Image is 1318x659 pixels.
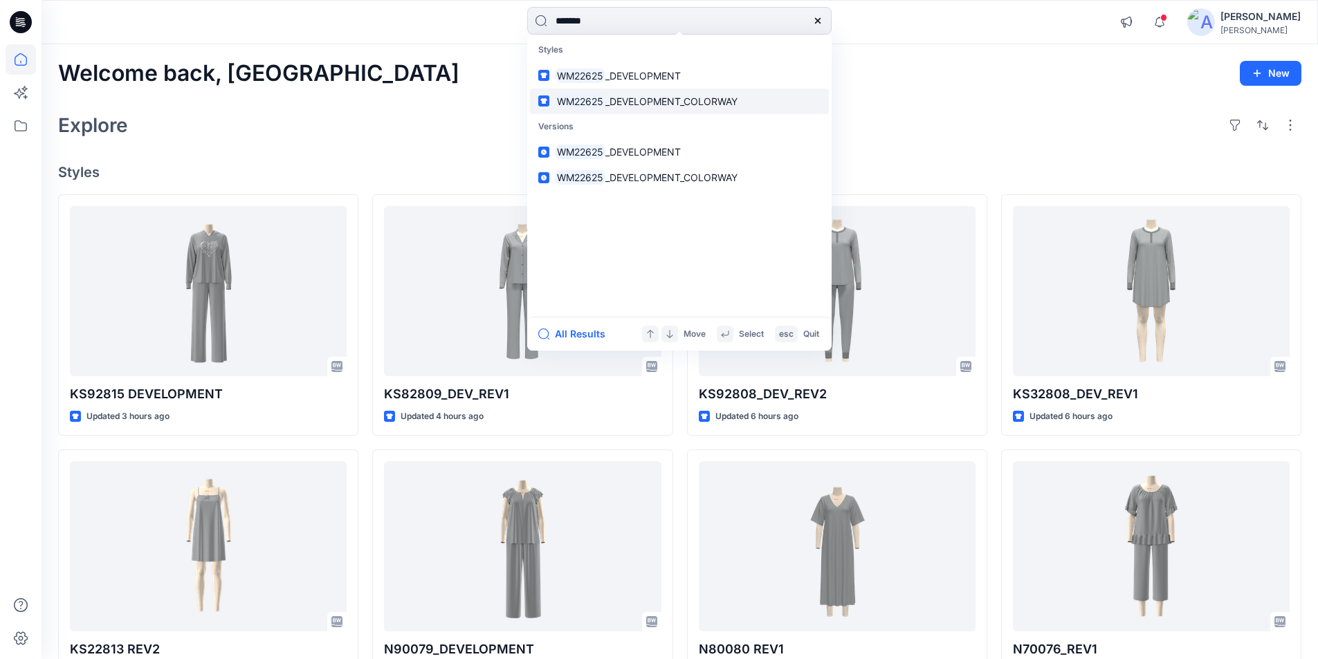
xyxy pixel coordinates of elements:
span: _DEVELOPMENT_COLORWAY [605,171,738,183]
h2: Welcome back, [GEOGRAPHIC_DATA] [58,61,459,86]
p: N80080 REV1 [699,640,976,659]
span: _DEVELOPMENT [605,146,681,158]
p: KS32808_DEV_REV1 [1013,384,1290,404]
p: Move [684,327,706,342]
p: KS22813 REV2 [70,640,347,659]
span: _DEVELOPMENT_COLORWAY [605,95,738,107]
a: WM22625_DEVELOPMENT [530,139,829,165]
p: KS82809_DEV_REV1 [384,384,661,404]
a: KS22813 REV2 [70,461,347,632]
p: Styles [530,37,829,63]
h4: Styles [58,164,1301,180]
p: Updated 6 hours ago [1029,409,1113,424]
a: WM22625_DEVELOPMENT_COLORWAY [530,89,829,114]
p: KS92815 DEVELOPMENT [70,384,347,404]
a: WM22625_DEVELOPMENT [530,63,829,89]
p: KS92808_DEV_REV2 [699,384,976,404]
p: Quit [803,327,819,342]
a: KS32808_DEV_REV1 [1013,206,1290,377]
p: esc [779,327,794,342]
a: N80080 REV1 [699,461,976,632]
div: [PERSON_NAME] [1220,8,1301,25]
div: [PERSON_NAME] [1220,25,1301,35]
a: WM22625_DEVELOPMENT_COLORWAY [530,165,829,190]
a: KS92808_DEV_REV2 [699,206,976,377]
mark: WM22625 [555,169,605,185]
a: KS82809_DEV_REV1 [384,206,661,377]
p: Select [739,327,764,342]
p: Updated 3 hours ago [86,409,170,424]
p: N70076_REV1 [1013,640,1290,659]
button: New [1240,61,1301,86]
mark: WM22625 [555,93,605,109]
a: N70076_REV1 [1013,461,1290,632]
h2: Explore [58,114,128,136]
span: _DEVELOPMENT [605,70,681,82]
a: KS92815 DEVELOPMENT [70,206,347,377]
button: All Results [538,326,614,342]
img: avatar [1187,8,1215,36]
a: N90079_DEVELOPMENT [384,461,661,632]
p: Versions [530,114,829,140]
mark: WM22625 [555,144,605,160]
mark: WM22625 [555,68,605,84]
p: Updated 6 hours ago [715,409,798,424]
p: N90079_DEVELOPMENT [384,640,661,659]
p: Updated 4 hours ago [401,409,484,424]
